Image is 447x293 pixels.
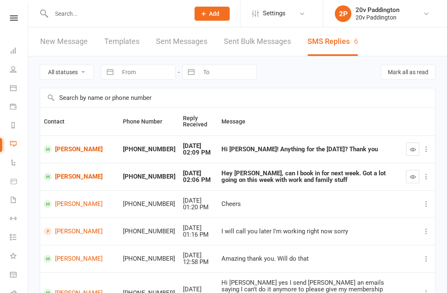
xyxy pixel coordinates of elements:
div: 02:09 PM [183,149,214,156]
div: 20v Paddington [356,14,399,21]
div: 02:06 PM [183,177,214,184]
div: Hi [PERSON_NAME]! Anything for the [DATE]? Thank you [221,146,399,153]
div: [PHONE_NUMBER] [123,201,175,208]
span: Settings [263,4,286,23]
div: [PHONE_NUMBER] [123,228,175,235]
div: [PHONE_NUMBER] [123,146,175,153]
th: Contact [40,108,119,136]
a: New Message [40,27,88,56]
div: [DATE] [183,286,214,293]
div: [PHONE_NUMBER] [123,255,175,262]
input: Search... [49,8,184,19]
div: 01:20 PM [183,204,214,211]
a: Sent Messages [156,27,207,56]
div: [DATE] [183,225,214,232]
div: [PHONE_NUMBER] [123,173,175,180]
a: Payments [10,98,29,117]
div: [DATE] [183,170,214,177]
input: To [199,65,256,79]
div: [DATE] [183,143,214,150]
th: Phone Number [119,108,179,136]
div: [DATE] [183,197,214,204]
div: [DATE] [183,252,214,259]
div: 20v Paddington [356,6,399,14]
div: Amazing thank you. Will do that [221,255,399,262]
a: What's New [10,247,29,266]
a: [PERSON_NAME] [44,255,115,263]
span: Add [209,10,219,17]
a: Templates [104,27,139,56]
a: Sent Bulk Messages [224,27,291,56]
a: Product Sales [10,173,29,191]
th: Message [218,108,402,136]
th: Reply Received [179,108,218,136]
a: [PERSON_NAME] [44,228,115,235]
a: Reports [10,117,29,136]
div: I will call you later I'm working right now sorry [221,228,399,235]
div: 2P [335,5,351,22]
a: [PERSON_NAME] [44,200,115,208]
div: 12:58 PM [183,259,214,266]
div: 6 [354,37,358,46]
button: Mark all as read [381,65,435,80]
button: Add [195,7,230,21]
div: Hey [PERSON_NAME], can I book in for next week. Got a lot going on this week with work and family... [221,170,399,184]
input: From [118,65,175,79]
div: 01:16 PM [183,231,214,238]
a: Dashboard [10,42,29,61]
div: Cheers [221,201,399,208]
a: [PERSON_NAME] [44,145,115,153]
a: Calendar [10,80,29,98]
a: General attendance kiosk mode [10,266,29,285]
a: SMS Replies6 [308,27,358,56]
a: [PERSON_NAME] [44,173,115,181]
input: Search by name or phone number [40,88,435,107]
a: People [10,61,29,80]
